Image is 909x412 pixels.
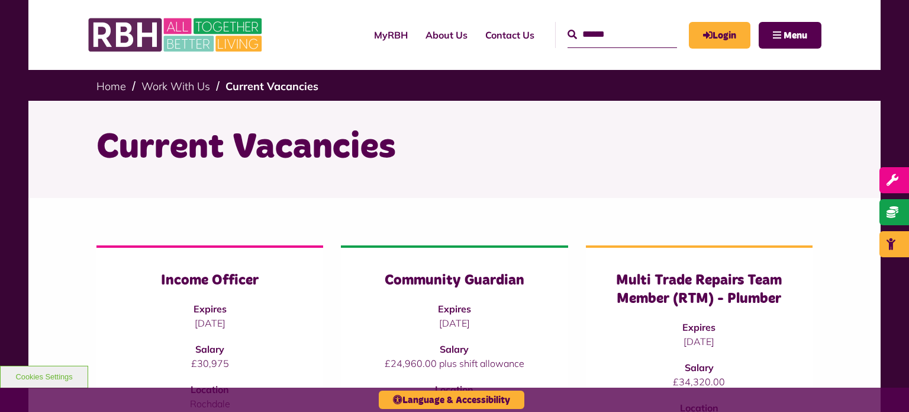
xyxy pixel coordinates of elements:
strong: Salary [440,343,469,355]
h3: Community Guardian [365,272,544,290]
a: MyRBH [365,19,417,51]
h3: Income Officer [120,272,299,290]
p: £34,320.00 [610,375,789,389]
p: [DATE] [365,316,544,330]
a: Home [96,79,126,93]
button: Language & Accessibility [379,391,524,409]
a: Current Vacancies [225,79,318,93]
p: £30,975 [120,356,299,371]
button: Navigation [759,22,821,49]
h3: Multi Trade Repairs Team Member (RTM) - Plumber [610,272,789,308]
p: [DATE] [610,334,789,349]
p: £24,960.00 plus shift allowance [365,356,544,371]
p: [DATE] [120,316,299,330]
a: Contact Us [476,19,543,51]
strong: Expires [682,321,715,333]
iframe: Netcall Web Assistant for live chat [856,359,909,412]
strong: Expires [438,303,471,315]
h1: Current Vacancies [96,124,813,171]
strong: Location [435,384,473,395]
a: MyRBH [689,22,750,49]
strong: Salary [685,362,714,373]
strong: Salary [195,343,224,355]
img: RBH [88,12,265,58]
a: About Us [417,19,476,51]
a: Work With Us [141,79,210,93]
span: Menu [784,31,807,40]
strong: Expires [194,303,227,315]
strong: Location [191,384,229,395]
